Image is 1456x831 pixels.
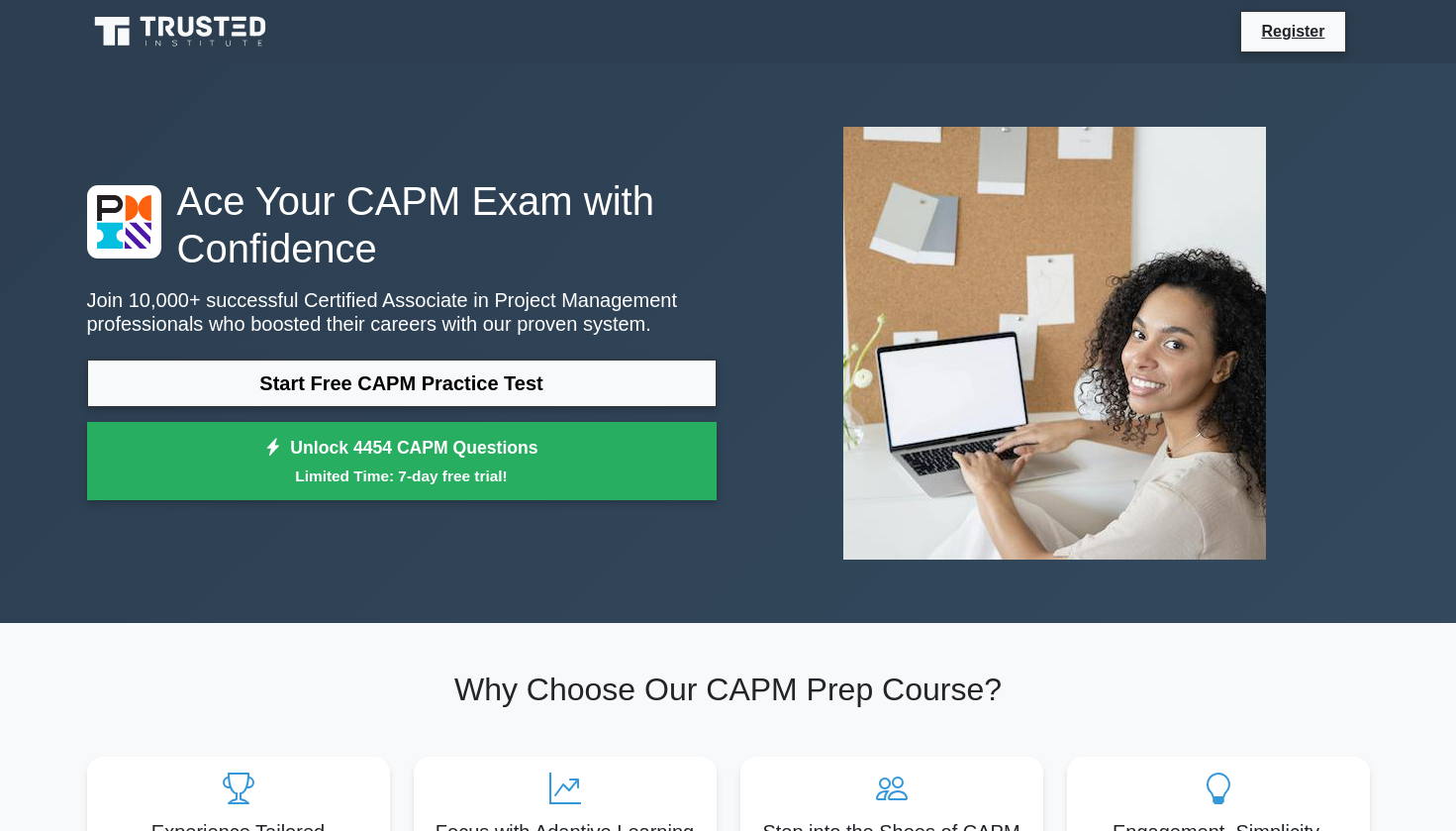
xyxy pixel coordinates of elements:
[87,177,717,272] h1: Ace Your CAPM Exam with Confidence
[87,360,717,407] a: Start Free CAPM Practice Test
[112,465,692,487] small: Limited Time: 7-day free trial!
[87,671,1370,708] h2: Why Choose Our CAPM Prep Course?
[87,422,717,501] a: Unlock 4454 CAPM QuestionsLimited Time: 7-day free trial!
[87,288,717,336] p: Join 10,000+ successful Certified Associate in Project Management professionals who boosted their...
[1249,19,1336,44] a: Register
